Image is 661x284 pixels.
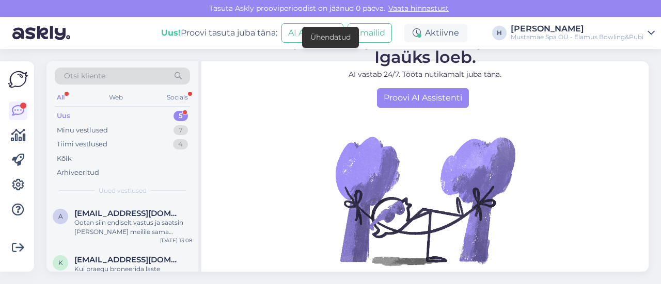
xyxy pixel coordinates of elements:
[257,69,593,80] p: AI vastab 24/7. Tööta nutikamalt juba täna.
[404,24,467,42] div: Aktiivne
[492,26,507,40] div: H
[377,88,469,108] a: Proovi AI Assistenti
[173,139,188,149] div: 4
[511,25,655,41] a: [PERSON_NAME]Mustamäe Spa OÜ - Elamus Bowling&Pubi
[99,186,147,195] span: Uued vestlused
[160,237,192,244] div: [DATE] 13:08
[64,71,105,81] span: Otsi kliente
[348,23,392,43] button: Emailid
[57,125,108,136] div: Minu vestlused
[74,209,182,218] span: andraisakar@gmail.com
[57,154,72,164] div: Kõik
[174,111,188,121] div: 5
[161,28,181,38] b: Uus!
[161,27,277,39] div: Proovi tasuta juba täna:
[57,168,99,178] div: Arhiveeritud
[385,4,452,13] a: Vaata hinnastust
[57,139,107,149] div: Tiimi vestlused
[107,91,125,104] div: Web
[281,23,343,43] button: AI Assistent
[55,91,67,104] div: All
[165,91,190,104] div: Socials
[58,259,63,266] span: k
[74,218,192,237] div: Ootan siin endiselt vastus ja saatsin [PERSON_NAME] meilile sama küsimuse. Palun vaadake kas saab...
[74,255,182,264] span: kersti.tael@gmail.com
[174,125,188,136] div: 7
[511,25,643,33] div: [PERSON_NAME]
[57,111,70,121] div: Uus
[511,33,643,41] div: Mustamäe Spa OÜ - Elamus Bowling&Pubi
[8,70,28,89] img: Askly Logo
[310,32,351,43] div: Ühendatud
[74,264,192,283] div: Kui praegu broneerida laste sünnipäev 10le aga meil selgub, et tuleb 5 inimest siis kas seda on v...
[58,212,63,220] span: a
